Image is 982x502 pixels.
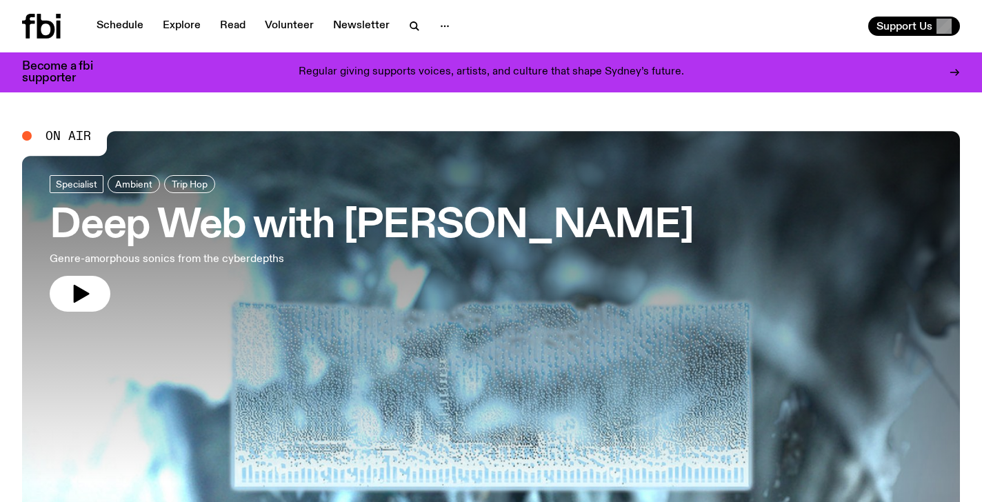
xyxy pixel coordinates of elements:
[325,17,398,36] a: Newsletter
[50,207,694,245] h3: Deep Web with [PERSON_NAME]
[876,20,932,32] span: Support Us
[212,17,254,36] a: Read
[88,17,152,36] a: Schedule
[22,61,110,84] h3: Become a fbi supporter
[257,17,322,36] a: Volunteer
[115,179,152,189] span: Ambient
[46,130,91,142] span: On Air
[108,175,160,193] a: Ambient
[154,17,209,36] a: Explore
[50,251,403,268] p: Genre-amorphous sonics from the cyberdepths
[299,66,684,79] p: Regular giving supports voices, artists, and culture that shape Sydney’s future.
[868,17,960,36] button: Support Us
[164,175,215,193] a: Trip Hop
[50,175,103,193] a: Specialist
[50,175,694,312] a: Deep Web with [PERSON_NAME]Genre-amorphous sonics from the cyberdepths
[56,179,97,189] span: Specialist
[172,179,208,189] span: Trip Hop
